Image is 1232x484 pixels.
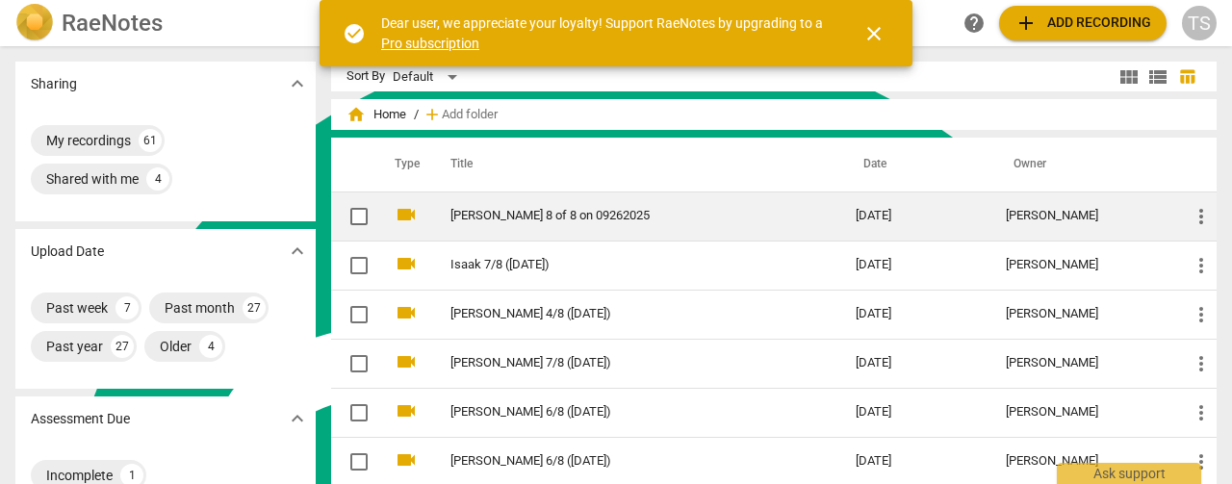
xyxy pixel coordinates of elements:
[450,307,786,321] a: [PERSON_NAME] 4/8 ([DATE])
[139,129,162,152] div: 61
[840,138,989,191] th: Date
[46,131,131,150] div: My recordings
[395,203,418,226] span: videocam
[1117,65,1141,89] span: view_module
[286,240,309,263] span: expand_more
[999,6,1167,40] button: Upload
[15,4,54,42] img: Logo
[1006,258,1159,272] div: [PERSON_NAME]
[395,448,418,471] span: videocam
[1190,401,1213,424] span: more_vert
[62,10,163,37] h2: RaeNotes
[990,138,1174,191] th: Owner
[243,296,266,319] div: 27
[381,13,828,53] div: Dear user, we appreciate your loyalty! Support RaeNotes by upgrading to a
[31,409,130,429] p: Assessment Due
[46,298,108,318] div: Past week
[1190,352,1213,375] span: more_vert
[160,337,192,356] div: Older
[283,69,312,98] button: Show more
[1172,63,1201,91] button: Table view
[862,22,885,45] span: close
[395,252,418,275] span: videocam
[423,105,442,124] span: add
[957,6,991,40] a: Help
[1190,450,1213,473] span: more_vert
[346,105,366,124] span: home
[31,242,104,262] p: Upload Date
[111,335,134,358] div: 27
[31,74,77,94] p: Sharing
[1178,67,1196,86] span: table_chart
[840,290,989,339] td: [DATE]
[450,405,786,420] a: [PERSON_NAME] 6/8 ([DATE])
[851,11,897,57] button: Close
[1190,205,1213,228] span: more_vert
[450,258,786,272] a: Isaak 7/8 ([DATE])
[840,339,989,388] td: [DATE]
[1006,356,1159,370] div: [PERSON_NAME]
[379,138,427,191] th: Type
[346,69,385,84] div: Sort By
[840,388,989,437] td: [DATE]
[1190,303,1213,326] span: more_vert
[115,296,139,319] div: 7
[395,350,418,373] span: videocam
[962,12,986,35] span: help
[46,337,103,356] div: Past year
[1006,209,1159,223] div: [PERSON_NAME]
[283,404,312,433] button: Show more
[1057,463,1201,484] div: Ask support
[165,298,235,318] div: Past month
[1006,307,1159,321] div: [PERSON_NAME]
[450,454,786,469] a: [PERSON_NAME] 6/8 ([DATE])
[286,407,309,430] span: expand_more
[381,36,479,51] a: Pro subscription
[427,138,840,191] th: Title
[1006,405,1159,420] div: [PERSON_NAME]
[283,237,312,266] button: Show more
[393,62,464,92] div: Default
[1014,12,1038,35] span: add
[442,108,498,122] span: Add folder
[286,72,309,95] span: expand_more
[1006,454,1159,469] div: [PERSON_NAME]
[1182,6,1217,40] button: TS
[199,335,222,358] div: 4
[450,356,786,370] a: [PERSON_NAME] 7/8 ([DATE])
[1014,12,1151,35] span: Add recording
[1143,63,1172,91] button: List view
[346,105,406,124] span: Home
[450,209,786,223] a: [PERSON_NAME] 8 of 8 on 09262025
[395,399,418,422] span: videocam
[840,191,989,241] td: [DATE]
[15,4,312,42] a: LogoRaeNotes
[1115,63,1143,91] button: Tile view
[146,167,169,191] div: 4
[1146,65,1169,89] span: view_list
[1190,254,1213,277] span: more_vert
[395,301,418,324] span: videocam
[46,169,139,189] div: Shared with me
[840,241,989,290] td: [DATE]
[414,108,419,122] span: /
[343,22,366,45] span: check_circle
